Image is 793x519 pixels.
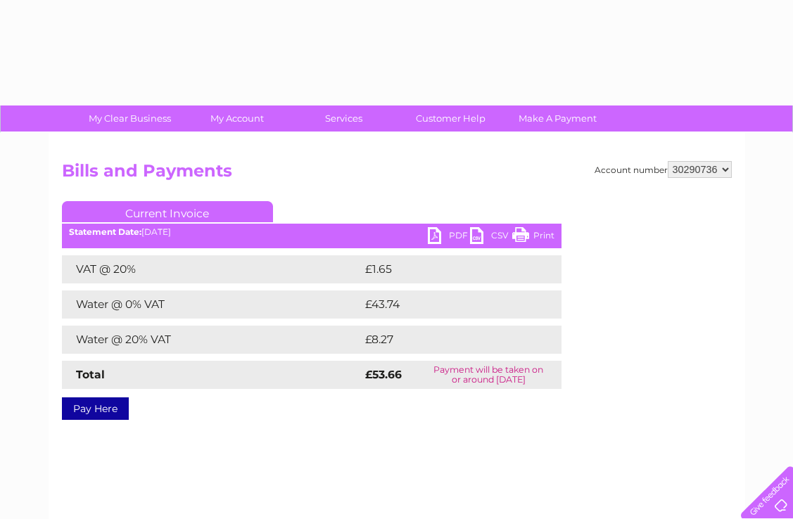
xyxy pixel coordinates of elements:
[72,105,188,132] a: My Clear Business
[286,105,402,132] a: Services
[512,227,554,248] a: Print
[62,227,562,237] div: [DATE]
[470,227,512,248] a: CSV
[500,105,616,132] a: Make A Payment
[416,361,562,389] td: Payment will be taken on or around [DATE]
[362,290,533,319] td: £43.74
[69,226,141,237] b: Statement Date:
[428,227,470,248] a: PDF
[365,368,402,381] strong: £53.66
[76,368,105,381] strong: Total
[62,161,732,188] h2: Bills and Payments
[595,161,732,178] div: Account number
[62,255,362,283] td: VAT @ 20%
[362,255,527,283] td: £1.65
[62,397,129,420] a: Pay Here
[62,201,273,222] a: Current Invoice
[179,105,295,132] a: My Account
[62,290,362,319] td: Water @ 0% VAT
[362,326,528,354] td: £8.27
[393,105,509,132] a: Customer Help
[62,326,362,354] td: Water @ 20% VAT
